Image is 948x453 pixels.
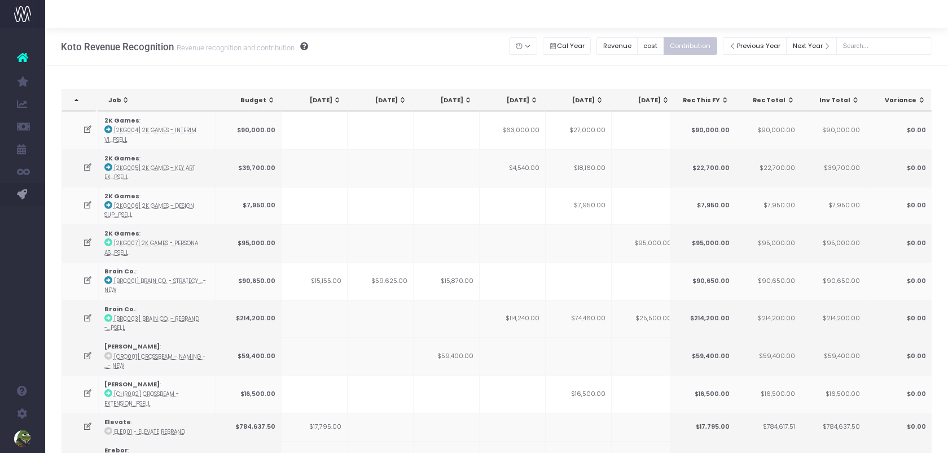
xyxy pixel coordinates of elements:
[866,375,932,413] td: $0.00
[216,300,282,338] td: $214,200.00
[800,262,866,300] td: $90,650.00
[216,187,282,225] td: $7,950.00
[413,90,479,111] th: Jun 25: activate to sort column ascending
[104,305,135,313] strong: Brain Co.
[348,262,414,300] td: $59,625.00
[348,90,413,111] th: May 25: activate to sort column ascending
[98,90,218,111] th: Job: activate to sort column ascending
[104,164,195,181] abbr: [2KG005] 2K Games - Key Art Explore - Brand - Upsell
[546,300,612,338] td: $74,460.00
[104,390,179,407] abbr: [CHR002] Crossbeam - Extension - Brand - Upsell
[104,342,160,351] strong: [PERSON_NAME]
[99,337,216,375] td: :
[62,90,96,111] th: : activate to sort column descending
[104,380,160,389] strong: [PERSON_NAME]
[866,413,932,441] td: $0.00
[479,90,544,111] th: Jul 25: activate to sort column ascending
[99,149,216,187] td: :
[216,149,282,187] td: $39,700.00
[99,413,216,441] td: :
[414,337,480,375] td: $59,400.00
[735,375,801,413] td: $16,500.00
[282,413,348,441] td: $17,795.00
[735,149,801,187] td: $22,700.00
[282,90,347,111] th: Apr 25: activate to sort column ascending
[786,37,837,55] button: Next Year
[610,90,675,111] th: Sep 25: activate to sort column ascending
[596,37,638,55] button: Revenue
[866,187,932,225] td: $0.00
[99,111,216,149] td: :
[866,300,932,338] td: $0.00
[664,37,717,55] button: Contribution
[480,111,546,149] td: $63,000.00
[800,300,866,338] td: $214,200.00
[866,111,932,149] td: $0.00
[612,224,678,262] td: $95,000.00
[543,34,597,58] div: Small button group
[680,96,729,105] div: Rec This FY
[104,127,196,143] abbr: [2KG004] 2K Games - Interim Visual - Brand - Upsell
[669,224,735,262] td: $95,000.00
[612,300,678,338] td: $25,500.00
[546,375,612,413] td: $16,500.00
[292,96,341,105] div: [DATE]
[800,187,866,225] td: $7,950.00
[555,96,604,105] div: [DATE]
[489,96,538,105] div: [DATE]
[800,90,866,111] th: Inv Total: activate to sort column ascending
[735,262,801,300] td: $90,650.00
[670,90,735,111] th: Rec This FY: activate to sort column ascending
[114,428,185,435] abbr: ELE001 - Elevate Rebrand
[99,224,216,262] td: :
[735,300,801,338] td: $214,200.00
[735,224,801,262] td: $95,000.00
[735,187,801,225] td: $7,950.00
[104,418,131,426] strong: Elevate
[104,315,199,332] abbr: [BRC003] Brain Co. - Rebrand - Brand - Upsell
[104,154,139,163] strong: 2K Games
[866,224,932,262] td: $0.00
[104,202,194,219] abbr: [2KG006] 2K Games - Design Support - Brand - Upsell
[104,353,205,369] abbr: [CRO001] Crossbeam - Naming - Brand - New
[800,149,866,187] td: $39,700.00
[104,116,139,125] strong: 2K Games
[866,262,932,300] td: $0.00
[620,96,669,105] div: [DATE]
[596,34,722,58] div: Small button group
[99,262,216,300] td: :
[735,413,801,441] td: $784,617.51
[669,337,735,375] td: $59,400.00
[735,90,801,111] th: Rec Total: activate to sort column ascending
[866,337,932,375] td: $0.00
[216,90,282,111] th: Budget: activate to sort column ascending
[800,375,866,413] td: $16,500.00
[108,96,212,105] div: Job
[216,375,282,413] td: $16,500.00
[800,337,866,375] td: $59,400.00
[174,41,295,53] small: Revenue recognition and contribution
[866,149,932,187] td: $0.00
[669,413,735,441] td: $17,795.00
[637,37,664,55] button: cost
[546,187,612,225] td: $7,950.00
[480,149,546,187] td: $4,540.00
[61,41,308,53] h3: Koto Revenue Recognition
[545,90,610,111] th: Aug 25: activate to sort column ascending
[414,262,480,300] td: $15,870.00
[216,413,282,441] td: $784,637.50
[735,337,801,375] td: $59,400.00
[745,96,795,105] div: Rec Total
[104,239,198,256] abbr: [2KG007] 2K Games - Persona Assets - Brand - Upsell
[866,90,932,111] th: Variance: activate to sort column ascending
[99,375,216,413] td: :
[358,96,407,105] div: [DATE]
[104,277,206,294] abbr: [BRC001] Brain Co. - Strategy - Brand - New
[99,300,216,338] td: :
[104,192,139,201] strong: 2K Games
[216,262,282,300] td: $90,650.00
[216,224,282,262] td: $95,000.00
[669,300,735,338] td: $214,200.00
[423,96,472,105] div: [DATE]
[669,375,735,413] td: $16,500.00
